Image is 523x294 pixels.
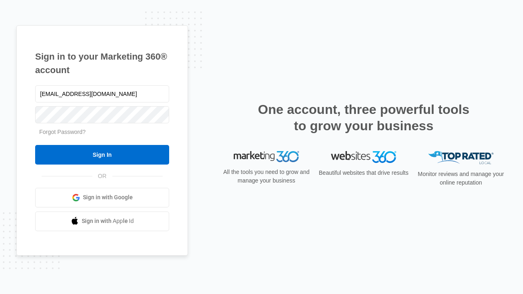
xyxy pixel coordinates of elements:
[39,129,86,135] a: Forgot Password?
[92,172,112,180] span: OR
[318,169,409,177] p: Beautiful websites that drive results
[82,217,134,225] span: Sign in with Apple Id
[35,85,169,102] input: Email
[255,101,472,134] h2: One account, three powerful tools to grow your business
[83,193,133,202] span: Sign in with Google
[221,168,312,185] p: All the tools you need to grow and manage your business
[331,151,396,163] img: Websites 360
[35,188,169,207] a: Sign in with Google
[234,151,299,163] img: Marketing 360
[35,145,169,165] input: Sign In
[428,151,494,165] img: Top Rated Local
[415,170,507,187] p: Monitor reviews and manage your online reputation
[35,212,169,231] a: Sign in with Apple Id
[35,50,169,77] h1: Sign in to your Marketing 360® account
